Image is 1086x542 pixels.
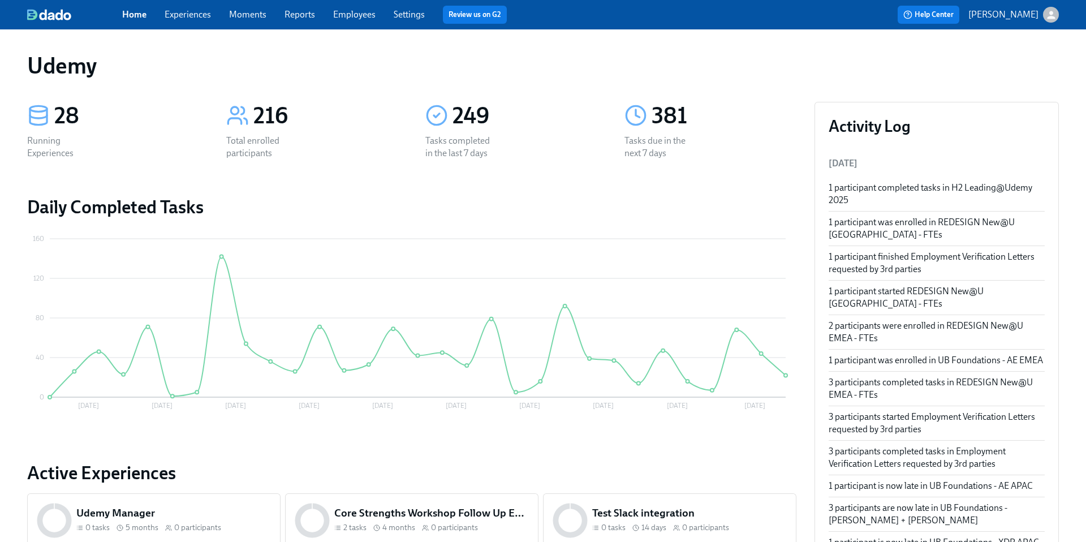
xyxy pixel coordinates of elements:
div: 3 participants completed tasks in Employment Verification Letters requested by 3rd parties [829,445,1045,470]
span: 14 days [641,522,666,533]
tspan: 120 [33,274,44,282]
a: dado [27,9,122,20]
a: Moments [229,9,266,20]
h5: Udemy Manager [76,506,271,521]
span: 2 tasks [343,522,367,533]
div: 28 [54,102,199,130]
h1: Udemy [27,52,97,79]
div: 3 participants are now late in UB Foundations - [PERSON_NAME] + [PERSON_NAME] [829,502,1045,527]
tspan: [DATE] [372,402,393,410]
span: 4 months [382,522,415,533]
button: Help Center [898,6,959,24]
span: 0 participants [174,522,221,533]
div: 1 participant was enrolled in REDESIGN New@U [GEOGRAPHIC_DATA] - FTEs [829,216,1045,241]
tspan: 40 [36,354,44,362]
div: Tasks due in the next 7 days [624,135,697,160]
tspan: 160 [33,235,44,243]
button: Review us on G2 [443,6,507,24]
a: Home [122,9,146,20]
h3: Activity Log [829,116,1045,136]
span: 5 months [126,522,158,533]
div: 1 participant completed tasks in H2 Leading@Udemy 2025 [829,182,1045,207]
h2: Daily Completed Tasks [27,196,796,218]
div: 1 participant was enrolled in UB Foundations - AE EMEA [829,354,1045,367]
h5: Test Slack integration [592,506,787,521]
tspan: [DATE] [744,402,765,410]
a: Review us on G2 [449,9,501,20]
div: 381 [652,102,796,130]
div: 249 [453,102,597,130]
div: 1 participant is now late in UB Foundations - AE APAC [829,480,1045,492]
tspan: [DATE] [225,402,246,410]
div: 3 participants started Employment Verification Letters requested by 3rd parties [829,411,1045,436]
span: 0 participants [682,522,729,533]
img: dado [27,9,71,20]
tspan: 80 [36,314,44,322]
div: 3 participants completed tasks in REDESIGN New@U EMEA - FTEs [829,376,1045,401]
tspan: [DATE] [667,402,688,410]
a: Reports [285,9,315,20]
span: 0 tasks [601,522,626,533]
span: 0 participants [431,522,478,533]
a: Settings [394,9,425,20]
span: Help Center [903,9,954,20]
div: Running Experiences [27,135,100,160]
tspan: [DATE] [519,402,540,410]
tspan: [DATE] [446,402,467,410]
button: [PERSON_NAME] [968,7,1059,23]
div: 216 [253,102,398,130]
a: Experiences [165,9,211,20]
span: 0 tasks [85,522,110,533]
div: Tasks completed in the last 7 days [425,135,498,160]
a: Active Experiences [27,462,796,484]
div: Total enrolled participants [226,135,299,160]
span: [DATE] [829,158,857,169]
p: [PERSON_NAME] [968,8,1038,21]
div: 2 participants were enrolled in REDESIGN New@U EMEA - FTEs [829,320,1045,345]
h5: Core Strengths Workshop Follow Up Experience [334,506,529,521]
tspan: [DATE] [593,402,614,410]
div: 1 participant started REDESIGN New@U [GEOGRAPHIC_DATA] - FTEs [829,285,1045,310]
tspan: [DATE] [152,402,173,410]
div: 1 participant finished Employment Verification Letters requested by 3rd parties [829,251,1045,276]
tspan: [DATE] [299,402,320,410]
a: Employees [333,9,376,20]
tspan: 0 [40,393,44,401]
tspan: [DATE] [78,402,99,410]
